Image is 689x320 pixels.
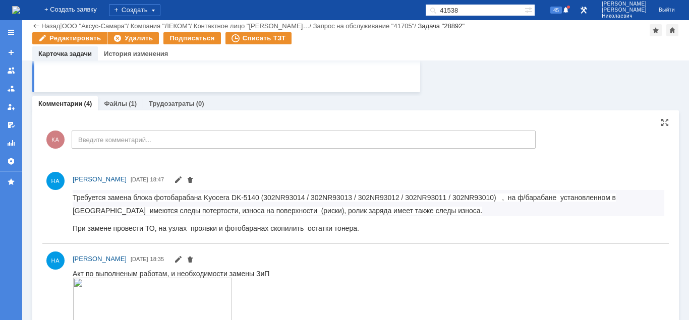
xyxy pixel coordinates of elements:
[602,1,647,7] span: [PERSON_NAME]
[174,177,182,185] span: Редактировать
[60,22,62,29] div: |
[149,100,195,107] a: Трудозатраты
[196,100,204,107] div: (0)
[186,177,194,185] span: Удалить
[174,257,182,265] span: Редактировать
[661,118,669,126] div: На всю страницу
[3,44,19,60] a: Создать заявку
[62,22,127,30] a: ООО "Аксус-Самара"
[73,255,127,263] span: [PERSON_NAME]
[3,81,19,97] a: Заявки в моей ответственности
[131,176,148,182] span: [DATE]
[12,6,20,14] img: logo
[150,256,164,262] span: 18:35
[3,117,19,133] a: Мои согласования
[150,176,164,182] span: 18:47
[3,135,19,151] a: Отчеты
[3,62,19,79] a: Заявки на командах
[313,22,415,30] a: Запрос на обслуживание "41705"
[194,22,313,30] div: /
[131,256,148,262] span: [DATE]
[3,153,19,169] a: Настройки
[578,4,590,16] a: Перейти в интерфейс администратора
[650,24,662,36] div: Добавить в избранное
[104,50,168,57] a: История изменения
[418,22,465,30] div: Задача "28892"
[41,22,60,30] a: Назад
[109,4,160,16] div: Создать
[104,100,127,107] a: Файлы
[73,175,127,183] span: [PERSON_NAME]
[62,22,131,30] div: /
[602,13,647,19] span: Николаевич
[550,7,562,14] span: 45
[602,7,647,13] span: [PERSON_NAME]
[666,24,678,36] div: Сделать домашней страницей
[525,5,535,14] span: Расширенный поиск
[46,131,65,149] span: КА
[73,254,127,264] a: [PERSON_NAME]
[129,100,137,107] div: (1)
[84,100,92,107] div: (4)
[38,50,92,57] a: Карточка задачи
[73,174,127,184] a: [PERSON_NAME]
[3,99,19,115] a: Мои заявки
[194,22,310,30] a: Контактное лицо "[PERSON_NAME]…
[313,22,418,30] div: /
[38,100,83,107] a: Комментарии
[12,6,20,14] a: Перейти на домашнюю страницу
[131,22,190,30] a: Компания "ЛЕКОМ"
[131,22,194,30] div: /
[186,257,194,265] span: Удалить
